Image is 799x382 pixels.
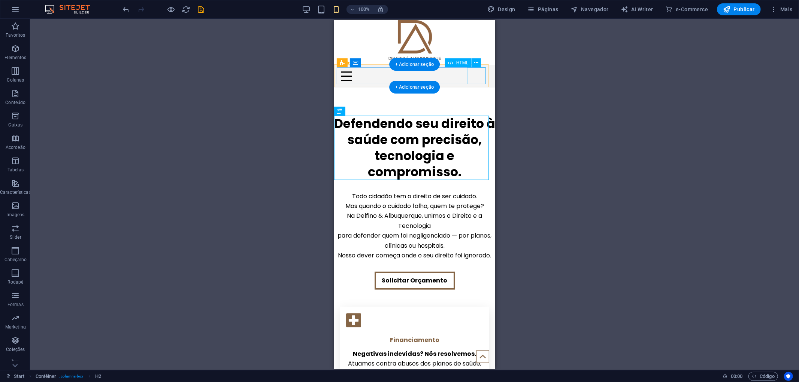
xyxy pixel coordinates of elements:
p: Rodapé [8,279,24,285]
h6: Tempo de sessão [723,372,743,381]
button: reload [182,5,191,14]
img: Editor Logo [43,5,99,14]
span: e-Commerce [665,6,708,13]
p: Favoritos [6,32,25,38]
p: Coleções [6,346,25,352]
span: Código [752,372,775,381]
button: e-Commerce [662,3,711,15]
span: . columns-box [60,372,84,381]
button: undo [122,5,131,14]
p: Marketing [5,324,26,330]
span: Mais [770,6,793,13]
button: Design [484,3,518,15]
p: Cabeçalho [4,257,27,263]
button: Navegador [568,3,612,15]
span: Publicar [723,6,755,13]
p: Caixas [9,122,23,128]
button: Usercentrics [784,372,793,381]
p: Tabelas [7,167,24,173]
span: Clique para selecionar. Clique duas vezes para editar [95,372,101,381]
i: Ao redimensionar, ajusta automaticamente o nível de zoom para caber no dispositivo escolhido. [377,6,384,13]
p: Acordeão [6,144,25,150]
button: Mais [767,3,796,15]
span: : [736,373,737,379]
div: + Adicionar seção [389,81,440,94]
button: 100% [346,5,373,14]
button: Código [748,372,778,381]
span: Navegador [571,6,609,13]
button: Publicar [717,3,761,15]
span: Páginas [527,6,559,13]
span: 00 00 [731,372,742,381]
p: Elementos [4,55,26,61]
button: AI Writer [618,3,656,15]
button: Páginas [524,3,562,15]
i: Desfazer: Alterar imagem responsiva (Ctrl+Z) [122,5,131,14]
p: Colunas [7,77,24,83]
a: Start [6,372,25,381]
span: HTML [456,61,469,65]
p: Slider [10,234,21,240]
h6: 100% [358,5,370,14]
i: Recarregar página [182,5,191,14]
span: Clique para selecionar. Clique duas vezes para editar [36,372,57,381]
nav: breadcrumb [36,372,101,381]
p: Conteúdo [5,100,25,106]
div: Design (Ctrl+Alt+Y) [484,3,518,15]
button: save [197,5,206,14]
p: Formas [7,302,24,308]
span: Design [487,6,515,13]
p: Imagens [6,212,24,218]
div: + Adicionar seção [389,58,440,71]
span: AI Writer [621,6,653,13]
